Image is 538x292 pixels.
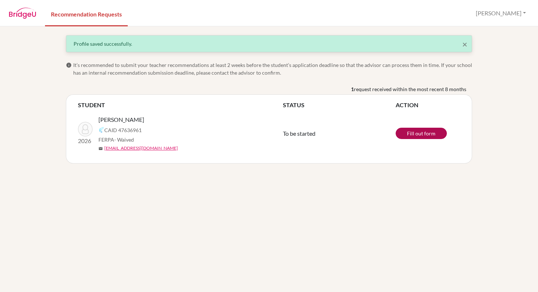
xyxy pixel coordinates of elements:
[98,146,103,151] span: mail
[98,127,104,133] img: Common App logo
[354,85,466,93] span: request received within the most recent 8 months
[45,1,128,26] a: Recommendation Requests
[73,61,472,76] span: It’s recommended to submit your teacher recommendations at least 2 weeks before the student’s app...
[396,101,460,109] th: ACTION
[462,40,467,49] button: Close
[74,40,464,48] div: Profile saved successfully.
[104,145,178,151] a: [EMAIL_ADDRESS][DOMAIN_NAME]
[114,136,134,143] span: - Waived
[98,115,144,124] span: [PERSON_NAME]
[472,6,529,20] button: [PERSON_NAME]
[98,136,134,143] span: FERPA
[9,8,36,19] img: BridgeU logo
[351,85,354,93] b: 1
[283,101,396,109] th: STATUS
[78,122,93,136] img: SHARMA, Aryan
[283,130,315,137] span: To be started
[78,101,283,109] th: STUDENT
[78,136,93,145] p: 2026
[66,62,72,68] span: info
[462,39,467,49] span: ×
[396,128,447,139] a: Fill out form
[104,126,142,134] span: CAID 47636961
